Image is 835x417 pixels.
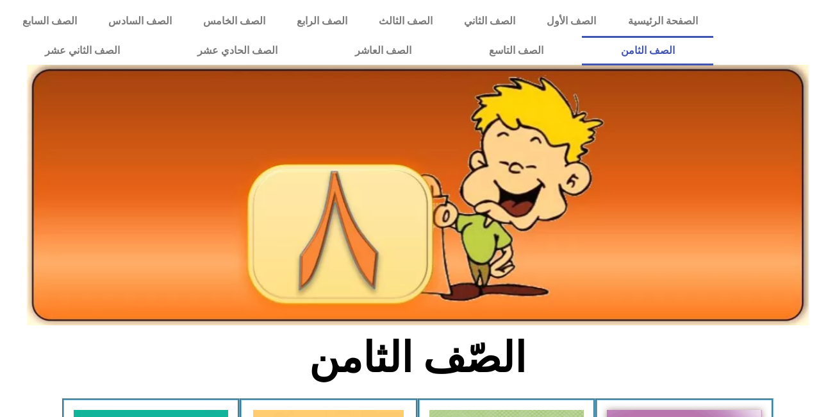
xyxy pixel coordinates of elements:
a: الصفحة الرئيسية [612,6,713,36]
a: الصف الثالث [363,6,449,36]
a: الصف السادس [92,6,187,36]
a: الصف الأول [531,6,612,36]
a: الصف التاسع [451,36,583,65]
a: الصف الثاني [449,6,531,36]
a: الصف الخامس [187,6,281,36]
a: الصف العاشر [317,36,451,65]
a: الصف الرابع [281,6,363,36]
a: الصف الثاني عشر [6,36,159,65]
a: الصف الحادي عشر [159,36,317,65]
a: الصف السابع [6,6,92,36]
h2: الصّف الثامن [206,333,629,383]
a: الصف الثامن [582,36,713,65]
